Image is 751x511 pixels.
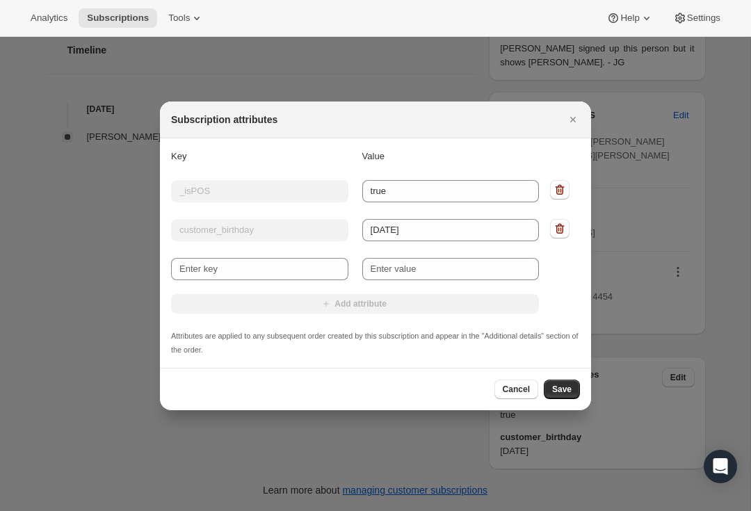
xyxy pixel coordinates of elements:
[494,380,538,399] button: Cancel
[22,8,76,28] button: Analytics
[362,151,385,161] span: Value
[552,384,572,395] span: Save
[171,113,277,127] h2: Subscription attributes
[687,13,720,24] span: Settings
[171,258,348,280] input: Enter key
[704,450,737,483] div: Open Intercom Messenger
[31,13,67,24] span: Analytics
[168,13,190,24] span: Tools
[544,380,580,399] button: Save
[362,258,540,280] input: Enter value
[665,8,729,28] button: Settings
[171,332,579,354] small: Attributes are applied to any subsequent order created by this subscription and appear in the "Ad...
[87,13,149,24] span: Subscriptions
[79,8,157,28] button: Subscriptions
[503,384,530,395] span: Cancel
[171,151,186,161] span: Key
[563,110,583,129] button: Close
[160,8,212,28] button: Tools
[598,8,661,28] button: Help
[620,13,639,24] span: Help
